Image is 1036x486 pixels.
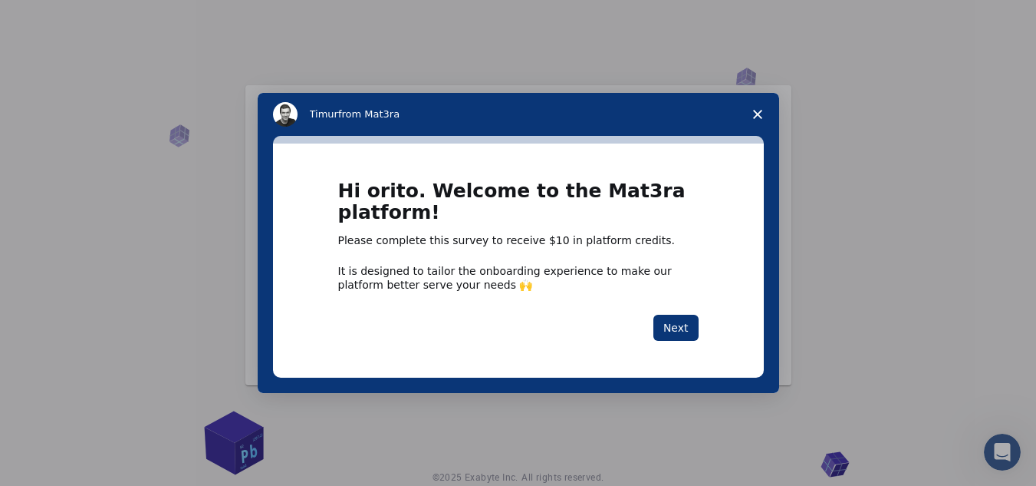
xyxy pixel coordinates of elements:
[338,264,699,292] div: It is designed to tailor the onboarding experience to make our platform better serve your needs 🙌
[653,315,699,341] button: Next
[338,233,699,249] div: Please complete this survey to receive $10 in platform credits.
[736,93,779,136] span: Close survey
[338,180,699,233] h1: Hi orito. Welcome to the Mat3ra platform!
[31,11,85,25] span: Soporte
[338,108,400,120] span: from Mat3ra
[273,102,298,127] img: Profile image for Timur
[310,108,338,120] span: Timur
